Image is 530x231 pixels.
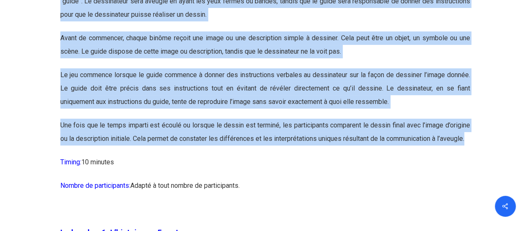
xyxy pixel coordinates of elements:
p: Le jeu commence lorsque le guide commence à donner des instructions verbales au dessinateur sur l... [60,68,470,119]
p: 10 minutes [60,156,470,179]
span: Timing: [60,158,81,166]
p: Adapté à tout nombre de participants. [60,179,470,202]
p: Avant de commencer, chaque binôme reçoit une image ou une description simple à dessiner. Cela peu... [60,31,470,68]
span: Nombre de participants: [60,182,130,189]
p: Une fois que le temps imparti est écoulé ou lorsque le dessin est terminé, les participants compa... [60,119,470,156]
